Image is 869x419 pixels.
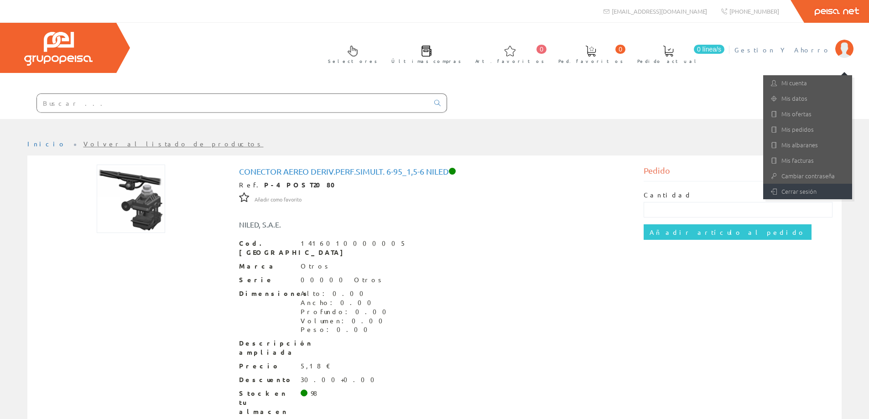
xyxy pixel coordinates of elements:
[301,298,392,307] div: Ancho: 0.00
[763,122,852,137] a: Mis pedidos
[763,91,852,106] a: Mis datos
[301,307,392,316] div: Profundo: 0.00
[301,375,380,384] div: 30.00+0.00
[763,75,852,91] a: Mi cuenta
[255,196,302,203] span: Añadir como favorito
[763,168,852,184] a: Cambiar contraseña
[694,45,724,54] span: 0 línea/s
[83,140,264,148] a: Volver al listado de productos
[239,339,294,357] span: Descripción ampliada
[382,38,466,69] a: Últimas compras
[475,57,544,66] span: Art. favoritos
[27,140,66,148] a: Inicio
[536,45,546,54] span: 0
[558,57,623,66] span: Ped. favoritos
[644,191,692,200] label: Cantidad
[97,165,165,233] img: Foto artículo Conector Aereo Deriv.perf.simult. 6-95_1,5-6 Niled (150x150)
[239,375,294,384] span: Descuento
[311,389,317,398] div: 98
[615,45,625,54] span: 0
[255,195,302,203] a: Añadir como favorito
[301,325,392,334] div: Peso: 0.00
[37,94,429,112] input: Buscar ...
[319,38,382,69] a: Selectores
[644,165,833,181] div: Pedido
[612,7,707,15] span: [EMAIL_ADDRESS][DOMAIN_NAME]
[763,184,852,199] a: Cerrar sesión
[301,362,331,371] div: 5,18 €
[763,153,852,168] a: Mis facturas
[734,38,853,47] a: Gestion Y Ahorro
[301,262,331,271] div: Otros
[763,137,852,153] a: Mis albaranes
[239,239,294,257] span: Cod. [GEOGRAPHIC_DATA]
[264,181,341,189] strong: P-4 POST2080
[301,316,392,326] div: Volumen: 0.00
[729,7,779,15] span: [PHONE_NUMBER]
[391,57,461,66] span: Últimas compras
[301,275,385,285] div: 00000 Otros
[239,362,294,371] span: Precio
[301,239,406,248] div: 1416010000005
[24,32,93,66] img: Grupo Peisa
[239,389,294,416] span: Stock en tu almacen
[239,167,630,176] h1: Conector Aereo Deriv.perf.simult. 6-95_1,5-6 Niled
[637,57,699,66] span: Pedido actual
[232,219,468,230] div: NILED, S.A.E.
[301,289,392,298] div: Alto: 0.00
[734,45,831,54] span: Gestion Y Ahorro
[239,275,294,285] span: Serie
[239,289,294,298] span: Dimensiones
[644,224,812,240] input: Añadir artículo al pedido
[239,262,294,271] span: Marca
[239,181,630,190] div: Ref.
[763,106,852,122] a: Mis ofertas
[328,57,377,66] span: Selectores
